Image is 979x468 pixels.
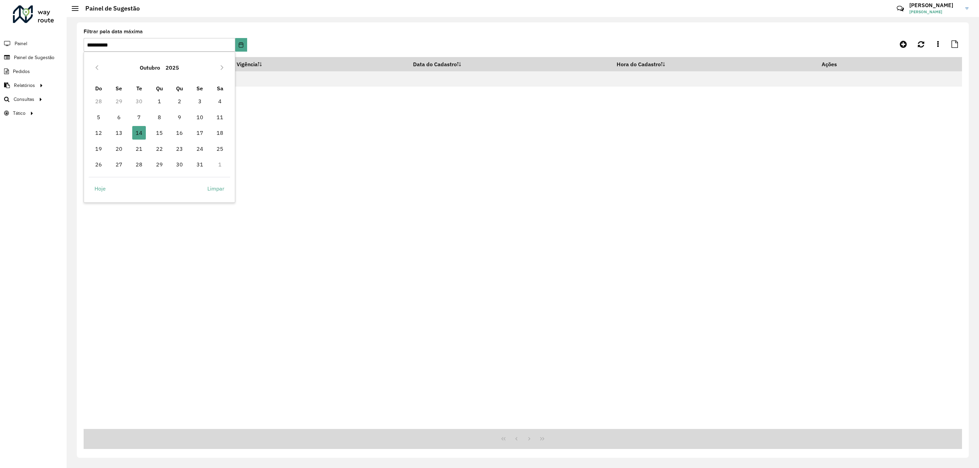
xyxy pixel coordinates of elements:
[89,157,109,172] td: 26
[176,85,183,92] span: Qu
[109,157,129,172] td: 27
[92,110,105,124] span: 5
[213,126,227,140] span: 18
[409,57,612,71] th: Data do Cadastro
[95,85,102,92] span: Do
[153,126,166,140] span: 15
[91,62,102,73] button: Previous Month
[170,109,190,125] td: 9
[92,158,105,171] span: 26
[210,109,230,125] td: 11
[156,85,163,92] span: Qu
[190,125,210,141] td: 17
[132,110,146,124] span: 7
[193,110,207,124] span: 10
[129,125,150,141] td: 14
[79,5,140,12] h2: Painel de Sugestão
[213,94,227,108] span: 4
[217,62,227,73] button: Next Month
[109,125,129,141] td: 13
[207,184,224,193] span: Limpar
[817,57,858,71] th: Ações
[149,157,170,172] td: 29
[84,71,962,87] td: Nenhum registro encontrado
[213,110,227,124] span: 11
[173,110,186,124] span: 9
[84,52,235,202] div: Choose Date
[149,109,170,125] td: 8
[202,182,230,196] button: Limpar
[193,94,207,108] span: 3
[196,85,203,92] span: Se
[136,85,142,92] span: Te
[149,93,170,109] td: 1
[109,93,129,109] td: 29
[193,126,207,140] span: 17
[170,125,190,141] td: 16
[137,59,163,76] button: Choose Month
[612,57,817,71] th: Hora do Cadastro
[129,109,150,125] td: 7
[89,125,109,141] td: 12
[190,157,210,172] td: 31
[173,158,186,171] span: 30
[89,109,109,125] td: 5
[129,93,150,109] td: 30
[163,59,182,76] button: Choose Year
[170,141,190,156] td: 23
[153,110,166,124] span: 8
[149,125,170,141] td: 15
[112,126,126,140] span: 13
[170,157,190,172] td: 30
[14,96,34,103] span: Consultas
[210,93,230,109] td: 4
[173,94,186,108] span: 2
[84,28,143,36] label: Filtrar pela data máxima
[109,109,129,125] td: 6
[95,184,106,193] span: Hoje
[153,142,166,156] span: 22
[190,109,210,125] td: 10
[217,85,223,92] span: Sa
[132,158,146,171] span: 28
[129,141,150,156] td: 21
[13,68,30,75] span: Pedidos
[112,110,126,124] span: 6
[129,157,150,172] td: 28
[89,141,109,156] td: 19
[89,182,111,196] button: Hoje
[153,158,166,171] span: 29
[15,40,27,47] span: Painel
[149,141,170,156] td: 22
[109,141,129,156] td: 20
[14,54,54,61] span: Painel de Sugestão
[213,142,227,156] span: 25
[112,158,126,171] span: 27
[193,158,207,171] span: 31
[211,57,409,71] th: Data de Vigência
[89,93,109,109] td: 28
[92,142,105,156] span: 19
[173,126,186,140] span: 16
[210,125,230,141] td: 18
[210,141,230,156] td: 25
[235,38,247,52] button: Choose Date
[170,93,190,109] td: 2
[909,2,960,8] h3: [PERSON_NAME]
[173,142,186,156] span: 23
[116,85,122,92] span: Se
[92,126,105,140] span: 12
[132,126,146,140] span: 14
[210,157,230,172] td: 1
[153,94,166,108] span: 1
[112,142,126,156] span: 20
[14,82,35,89] span: Relatórios
[909,9,960,15] span: [PERSON_NAME]
[193,142,207,156] span: 24
[132,142,146,156] span: 21
[13,110,25,117] span: Tático
[893,1,908,16] a: Contato Rápido
[190,141,210,156] td: 24
[190,93,210,109] td: 3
